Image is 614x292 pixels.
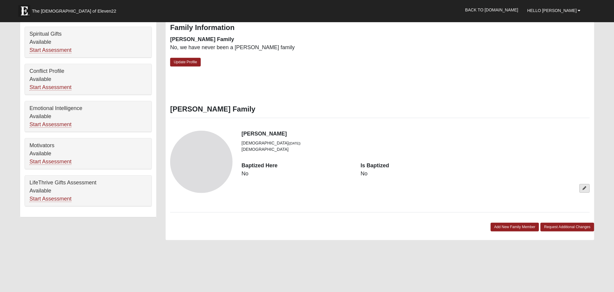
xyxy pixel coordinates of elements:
dt: Baptized Here [242,162,352,170]
span: The [DEMOGRAPHIC_DATA] of Eleven22 [32,8,116,14]
dd: No [361,170,471,178]
dd: No [242,170,352,178]
a: Start Assessment [29,196,71,202]
div: Motivators Available [25,139,152,169]
span: Hello [PERSON_NAME] [527,8,577,13]
h4: [PERSON_NAME] [242,131,590,137]
h3: Family Information [170,23,590,32]
div: Conflict Profile Available [25,64,152,95]
dt: Is Baptized [361,162,471,170]
a: Start Assessment [29,84,71,91]
a: Request Additional Changes [540,223,594,231]
a: Start Assessment [29,47,71,53]
div: LifeThrive Gifts Assessment Available [25,176,152,206]
h3: [PERSON_NAME] Family [170,105,590,114]
dd: No, we have never been a [PERSON_NAME] family [170,44,375,52]
a: The [DEMOGRAPHIC_DATA] of Eleven22 [15,2,135,17]
a: Add New Family Member [491,223,539,231]
a: View Fullsize Photo [170,131,233,193]
li: [DEMOGRAPHIC_DATA] [242,146,352,153]
div: Emotional Intelligence Available [25,101,152,132]
small: ([DATE]) [289,142,301,145]
a: Back to [DOMAIN_NAME] [461,2,523,17]
a: Start Assessment [29,159,71,165]
dt: [PERSON_NAME] Family [170,36,375,43]
div: Spiritual Gifts Available [25,27,152,58]
li: [DEMOGRAPHIC_DATA] [242,140,352,146]
a: Hello [PERSON_NAME] [523,3,585,18]
img: Eleven22 logo [18,5,30,17]
a: Start Assessment [29,121,71,128]
a: Update Profile [170,58,201,67]
a: Edit Zuri Reeves [579,184,590,193]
